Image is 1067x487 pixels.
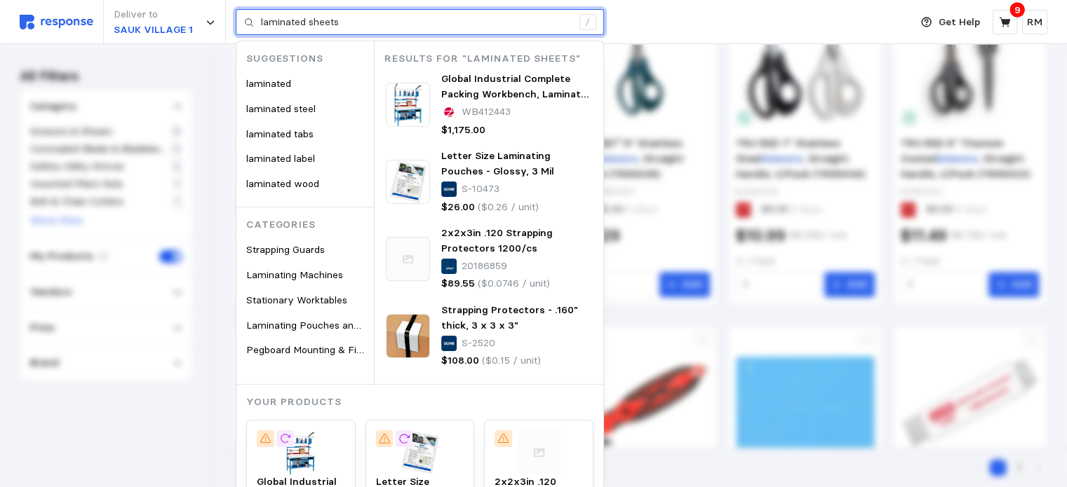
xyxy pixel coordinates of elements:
[1014,2,1021,18] p: 9
[441,303,578,331] span: Strapping Protectors - .160" thick, 3 x 3 x 3"
[376,430,464,474] img: S-10473
[386,314,430,358] img: S-2520
[579,14,596,31] div: /
[246,319,382,331] span: Laminating Pouches and Film
[939,15,980,30] p: Get Help
[114,22,193,38] p: SAUK VILLAGE 1
[1027,15,1042,30] p: RM
[246,102,316,115] span: laminated steel
[20,15,93,29] img: svg%3e
[495,430,583,474] img: svg%3e
[246,343,447,356] span: Pegboard Mounting & Finishing Accessories
[246,152,315,165] span: laminated label
[246,243,325,256] span: Strapping Guards
[246,294,347,306] span: Stationary Worktables
[462,336,495,351] p: S-2520
[246,217,374,233] p: Categories
[384,51,603,67] p: Results for "laminated sheets"
[246,77,291,90] span: laminated
[441,123,485,138] p: $1,175.00
[462,104,511,120] p: WB412443
[478,276,550,291] p: ($0.0746 / unit)
[246,128,314,140] span: laminated tabs
[441,226,553,254] span: 2x2x3in .120 Strapping Protectors 1200/cs
[462,181,499,197] p: S-10473
[441,72,589,115] span: Global Industrial Complete Packing Workbench, Laminate Safety Edge, 72 W x 36 D
[114,7,193,22] p: Deliver to
[482,353,541,369] p: ($0.15 / unit)
[246,268,343,281] span: Laminating Machines
[246,177,319,190] span: laminated wood
[441,276,475,291] p: $89.55
[386,160,430,204] img: S-10473
[441,200,475,215] p: $26.00
[261,10,572,35] input: Search for a product name or SKU
[1022,10,1047,34] button: RM
[257,430,345,474] img: 244181.webp
[441,353,479,369] p: $108.00
[462,259,507,274] p: 20186859
[386,237,430,281] img: svg%3e
[246,395,603,410] p: Your Products
[246,51,374,67] p: Suggestions
[913,9,988,36] button: Get Help
[441,149,554,177] span: Letter Size Laminating Pouches - Glossy, 3 Mil
[478,200,539,215] p: ($0.26 / unit)
[386,83,430,127] img: 244181.webp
